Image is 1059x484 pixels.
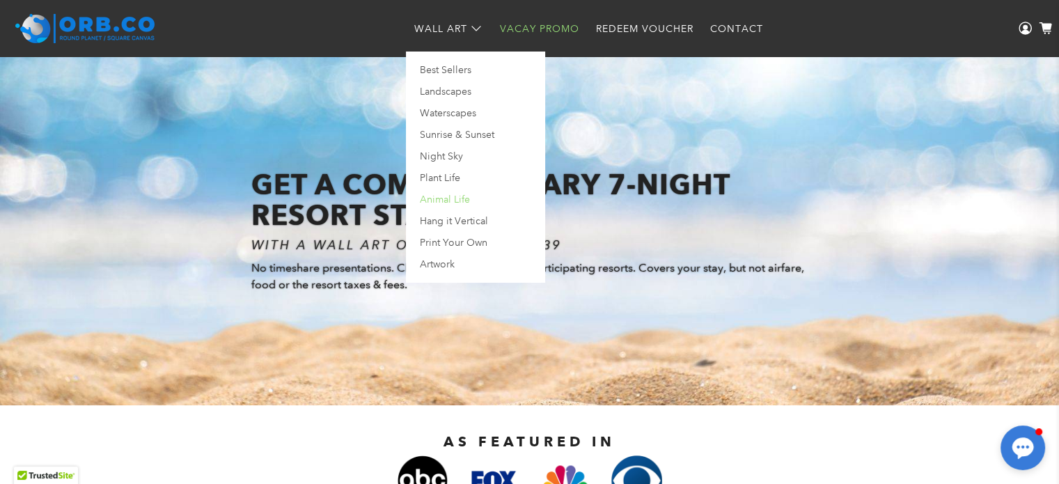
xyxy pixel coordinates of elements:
a: Waterscapes [414,106,538,127]
a: Wall Art [406,10,492,47]
h1: GET A COMPLIMENTARY 7-NIGHT RESORT STAY [251,169,808,231]
a: Best Sellers [414,63,538,84]
a: Vacay Promo [492,10,588,47]
a: Hang it Vertical [414,214,538,235]
i: WITH A WALL ART ORDER OF JUST $139 [251,237,561,253]
a: Print Your Own [414,235,538,257]
a: Landscapes [414,84,538,106]
a: Night Sky [414,149,538,171]
button: Open chat window [1001,426,1045,470]
a: Animal Life [414,192,538,214]
a: Sunrise & Sunset [414,127,538,149]
span: No timeshare presentations. Choose from hundreds of participating resorts. Covers your stay, but ... [251,261,804,291]
a: Plant Life [414,171,538,192]
h2: AS FEATURED IN [203,433,857,450]
a: Contact [702,10,771,47]
a: Artwork [414,257,538,272]
a: Redeem Voucher [588,10,702,47]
